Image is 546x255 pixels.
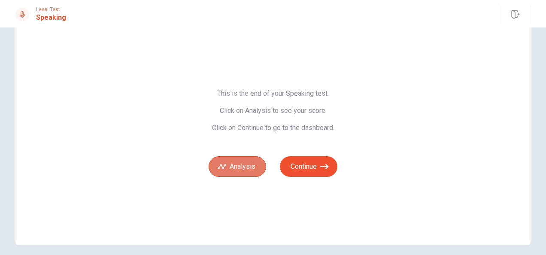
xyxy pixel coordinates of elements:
[280,156,337,177] button: Continue
[209,156,266,177] button: Analysis
[209,89,337,132] span: This is the end of your Speaking test. Click on Analysis to see your score. Click on Continue to ...
[36,6,66,12] span: Level Test
[36,12,66,23] h1: Speaking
